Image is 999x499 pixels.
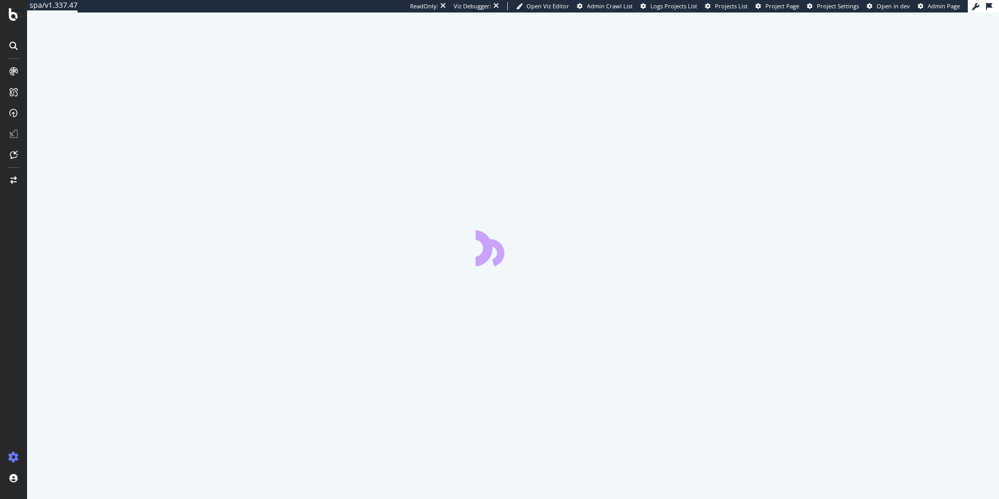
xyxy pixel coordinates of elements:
a: Project Page [755,2,799,10]
span: Logs Projects List [650,2,697,10]
a: Admin Crawl List [577,2,633,10]
a: Logs Projects List [641,2,697,10]
a: Admin Page [918,2,960,10]
span: Open Viz Editor [527,2,569,10]
span: Project Page [765,2,799,10]
span: Admin Page [928,2,960,10]
a: Open in dev [867,2,910,10]
span: Projects List [715,2,748,10]
a: Open Viz Editor [516,2,569,10]
span: Admin Crawl List [587,2,633,10]
a: Projects List [705,2,748,10]
div: Viz Debugger: [454,2,491,10]
span: Open in dev [877,2,910,10]
span: Project Settings [817,2,859,10]
a: Project Settings [807,2,859,10]
div: animation [476,229,550,266]
div: ReadOnly: [410,2,438,10]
